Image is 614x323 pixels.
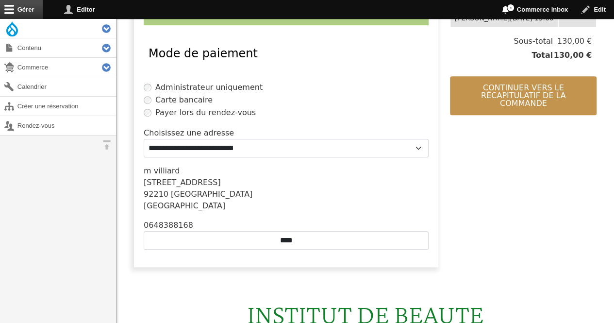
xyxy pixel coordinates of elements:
span: [STREET_ADDRESS] [144,178,221,187]
button: Continuer vers le récapitulatif de la commande [450,76,597,115]
label: Administrateur uniquement [155,82,263,93]
div: 0648388168 [144,220,429,231]
span: Sous-total [514,35,553,47]
span: 130,00 € [553,50,592,61]
span: 1 [507,4,514,12]
span: 130,00 € [553,35,592,47]
span: villiard [154,166,180,175]
label: Carte bancaire [155,94,213,106]
span: Total [531,50,553,61]
label: Payer lors du rendez-vous [155,107,256,119]
span: Mode de paiement [149,47,258,60]
label: Choisissez une adresse [144,127,234,139]
span: [GEOGRAPHIC_DATA] [171,189,252,199]
span: [GEOGRAPHIC_DATA] [144,201,225,210]
span: m [144,166,151,175]
span: 92210 [144,189,168,199]
button: Orientation horizontale [97,136,116,154]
